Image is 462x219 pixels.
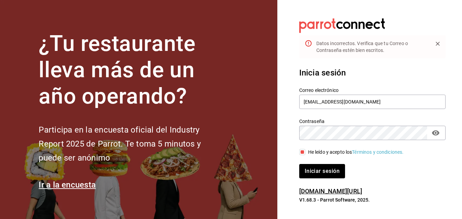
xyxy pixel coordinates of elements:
button: Close [433,39,443,49]
input: Ingresa tu correo electrónico [299,95,446,109]
button: passwordField [430,127,441,139]
div: Datos incorrectos. Verifica que tu Correo o Contraseña estén bien escritos. [316,37,427,56]
a: Ir a la encuesta [39,180,96,190]
a: [DOMAIN_NAME][URL] [299,188,362,195]
button: Iniciar sesión [299,164,345,178]
h3: Inicia sesión [299,67,446,79]
div: He leído y acepto los [308,149,404,156]
label: Correo electrónico [299,88,446,93]
a: Términos y condiciones. [352,149,404,155]
h2: Participa en la encuesta oficial del Industry Report 2025 de Parrot. Te toma 5 minutos y puede se... [39,123,223,165]
label: Contraseña [299,119,446,124]
p: V1.68.3 - Parrot Software, 2025. [299,196,446,203]
h1: ¿Tu restaurante lleva más de un año operando? [39,31,223,109]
